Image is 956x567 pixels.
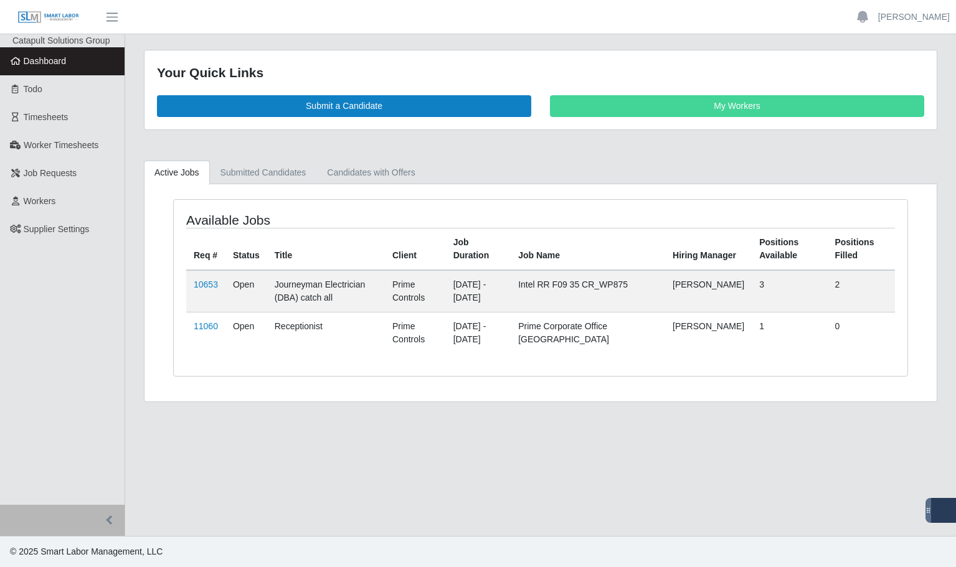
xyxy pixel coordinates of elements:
[24,84,42,94] span: Todo
[144,161,210,185] a: Active Jobs
[267,312,385,354] td: Receptionist
[446,312,511,354] td: [DATE] - [DATE]
[17,11,80,24] img: SLM Logo
[24,168,77,178] span: Job Requests
[511,312,665,354] td: Prime Corporate Office [GEOGRAPHIC_DATA]
[827,228,895,270] th: Positions Filled
[157,63,924,83] div: Your Quick Links
[225,228,267,270] th: Status
[752,270,827,312] td: 3
[210,161,317,185] a: Submitted Candidates
[186,212,471,228] h4: Available Jobs
[878,11,950,24] a: [PERSON_NAME]
[550,95,924,117] a: My Workers
[511,228,665,270] th: Job Name
[225,270,267,312] td: Open
[10,546,163,556] span: © 2025 Smart Labor Management, LLC
[225,312,267,354] td: Open
[665,228,752,270] th: Hiring Manager
[12,35,110,45] span: Catapult Solutions Group
[827,270,895,312] td: 2
[194,321,218,331] a: 11060
[186,228,225,270] th: Req #
[385,270,446,312] td: Prime Controls
[267,270,385,312] td: Journeyman Electrician (DBA) catch all
[267,228,385,270] th: Title
[385,228,446,270] th: Client
[24,140,98,150] span: Worker Timesheets
[752,312,827,354] td: 1
[316,161,425,185] a: Candidates with Offers
[24,56,67,66] span: Dashboard
[752,228,827,270] th: Positions Available
[385,312,446,354] td: Prime Controls
[665,312,752,354] td: [PERSON_NAME]
[24,196,56,206] span: Workers
[157,95,531,117] a: Submit a Candidate
[446,270,511,312] td: [DATE] - [DATE]
[827,312,895,354] td: 0
[511,270,665,312] td: Intel RR F09 35 CR_WP875
[446,228,511,270] th: Job Duration
[24,224,90,234] span: Supplier Settings
[24,112,69,122] span: Timesheets
[194,279,218,289] a: 10653
[665,270,752,312] td: [PERSON_NAME]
